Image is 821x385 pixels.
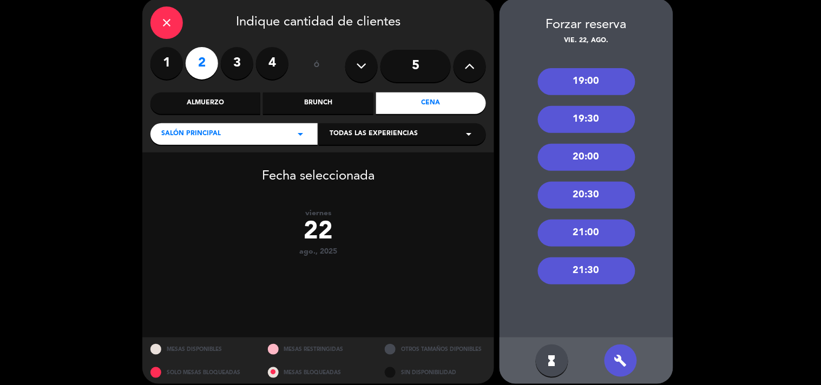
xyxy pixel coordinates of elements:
[186,47,218,79] label: 2
[150,47,183,79] label: 1
[150,92,260,114] div: Almuerzo
[538,257,635,284] div: 21:30
[160,16,173,29] i: close
[500,36,673,47] div: vie. 22, ago.
[221,47,253,79] label: 3
[538,220,635,247] div: 21:00
[500,15,673,36] div: Forzar reserva
[294,128,307,141] i: arrow_drop_down
[299,47,334,85] div: ó
[260,337,377,361] div: MESAS RESTRINGIDAS
[256,47,288,79] label: 4
[546,354,559,367] i: hourglass_full
[260,361,377,384] div: MESAS BLOQUEADAS
[142,209,494,218] div: viernes
[538,182,635,209] div: 20:30
[330,129,418,140] span: Todas las experiencias
[376,92,486,114] div: Cena
[377,337,494,361] div: OTROS TAMAÑOS DIPONIBLES
[150,6,486,39] div: Indique cantidad de clientes
[142,247,494,256] div: ago., 2025
[614,354,627,367] i: build
[462,128,475,141] i: arrow_drop_down
[538,144,635,171] div: 20:00
[377,361,494,384] div: SIN DISPONIBILIDAD
[538,68,635,95] div: 19:00
[142,152,494,187] div: Fecha seleccionada
[142,361,260,384] div: SOLO MESAS BLOQUEADAS
[142,337,260,361] div: MESAS DISPONIBLES
[538,106,635,133] div: 19:30
[161,129,221,140] span: Salón Principal
[263,92,373,114] div: Brunch
[142,218,494,247] div: 22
